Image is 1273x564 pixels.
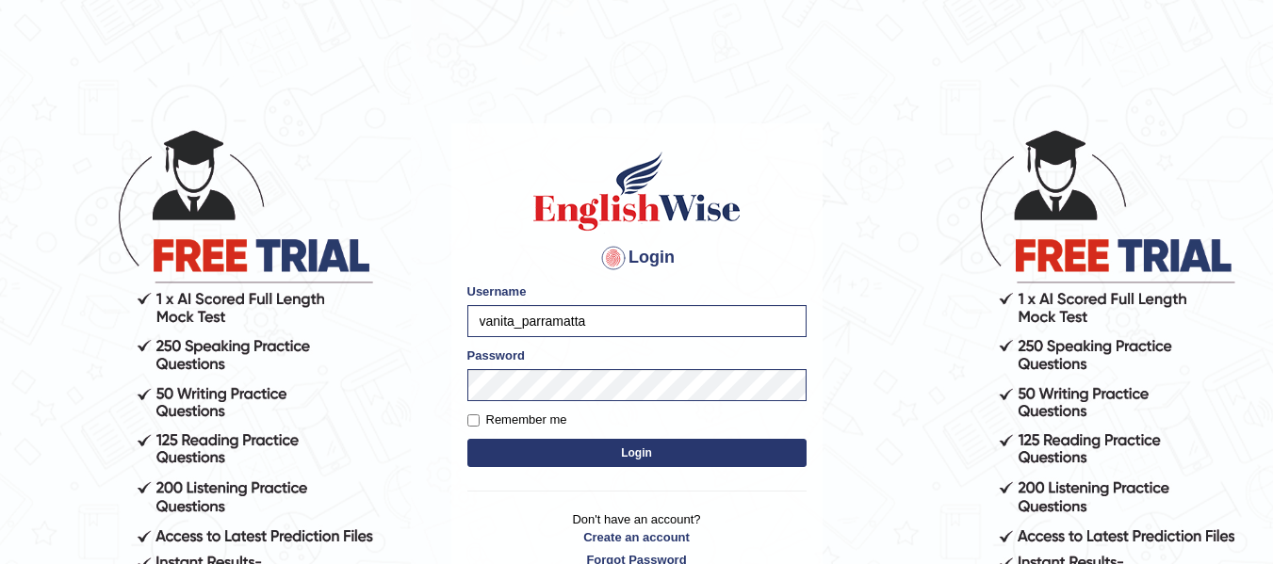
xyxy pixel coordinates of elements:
[467,414,480,427] input: Remember me
[467,528,807,546] a: Create an account
[530,149,744,234] img: Logo of English Wise sign in for intelligent practice with AI
[467,346,525,364] label: Password
[467,439,807,467] button: Login
[467,243,807,273] h4: Login
[467,282,527,300] label: Username
[467,411,567,429] label: Remember me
